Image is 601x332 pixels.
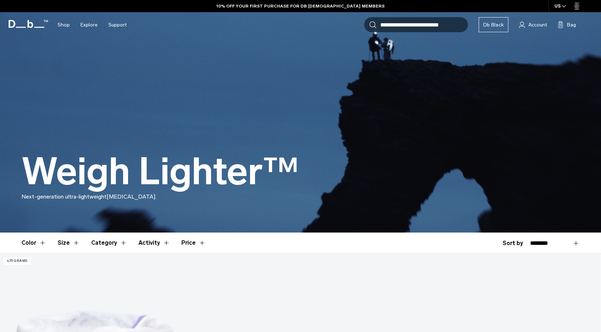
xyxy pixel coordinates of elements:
[558,20,576,29] button: Bag
[21,233,46,253] button: Toggle Filter
[52,12,132,38] nav: Main Navigation
[216,3,385,9] a: 10% OFF YOUR FIRST PURCHASE FOR DB [DEMOGRAPHIC_DATA] MEMBERS
[58,233,80,253] button: Toggle Filter
[108,12,127,38] a: Support
[181,233,206,253] button: Toggle Price
[4,257,31,265] p: 470 grams
[58,12,70,38] a: Shop
[519,20,547,29] a: Account
[567,21,576,29] span: Bag
[479,17,508,32] a: Db Black
[21,151,299,192] h1: Weigh Lighter™
[138,233,170,253] button: Toggle Filter
[91,233,127,253] button: Toggle Filter
[107,193,157,200] span: [MEDICAL_DATA].
[528,21,547,29] span: Account
[80,12,98,38] a: Explore
[21,193,107,200] span: Next-generation ultra-lightweight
